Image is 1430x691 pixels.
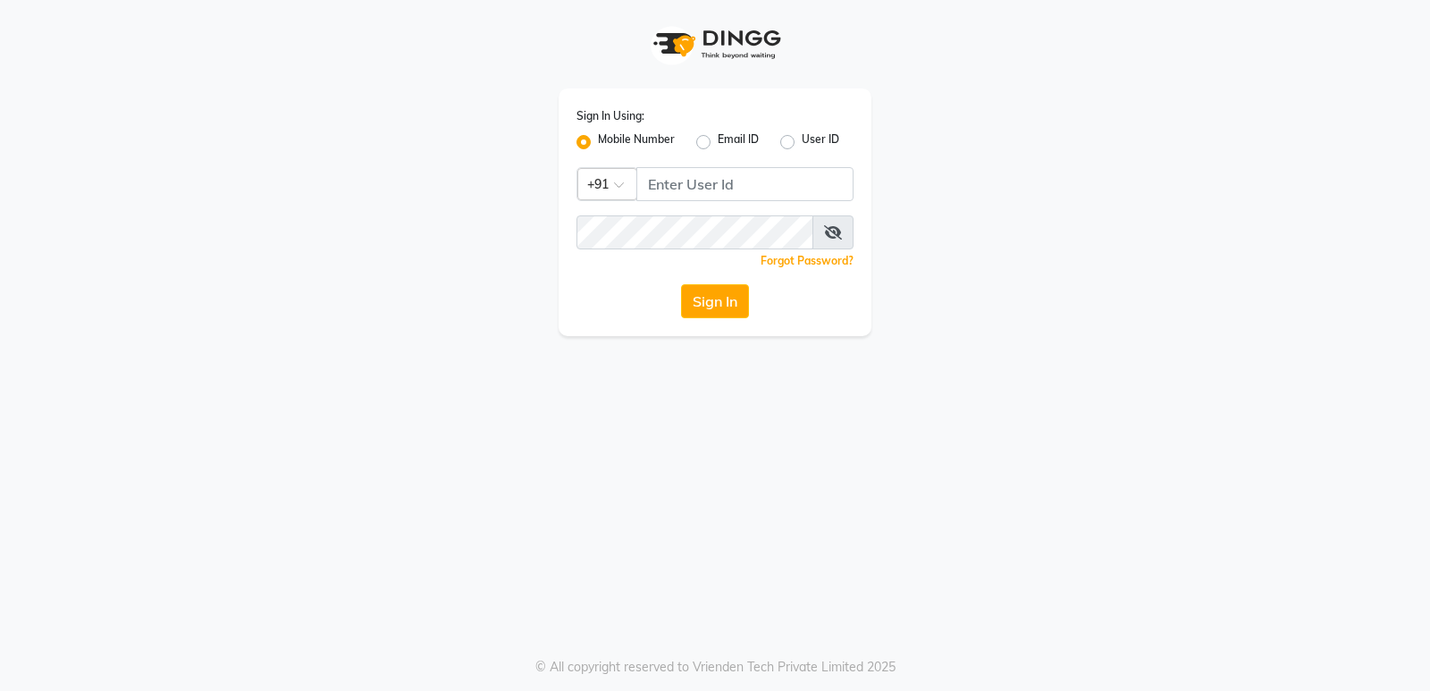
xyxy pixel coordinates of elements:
input: Username [636,167,854,201]
input: Username [576,215,813,249]
label: Email ID [718,131,759,153]
label: User ID [802,131,839,153]
label: Sign In Using: [576,108,644,124]
label: Mobile Number [598,131,675,153]
a: Forgot Password? [761,254,854,267]
img: logo1.svg [643,18,786,71]
button: Sign In [681,284,749,318]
